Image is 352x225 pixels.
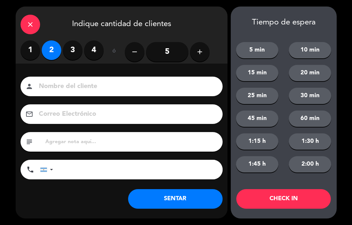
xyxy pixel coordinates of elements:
i: person [25,82,33,90]
i: subject [25,138,33,146]
button: 1:45 h [236,156,278,172]
div: Indique cantidad de clientes [16,7,227,40]
i: phone [26,166,34,173]
label: 3 [63,40,82,60]
button: 45 min [236,111,278,127]
input: Agregar nota aquí... [45,137,218,146]
button: CHECK IN [236,189,331,209]
label: 4 [84,40,104,60]
button: 5 min [236,42,278,58]
i: add [196,48,204,56]
button: 2:00 h [289,156,331,172]
button: 1:30 h [289,133,331,150]
div: Argentina: +54 [40,160,55,179]
i: close [26,21,34,28]
input: Correo Electrónico [38,109,214,120]
button: 1:15 h [236,133,278,150]
button: 20 min [289,65,331,81]
button: 10 min [289,42,331,58]
button: 25 min [236,88,278,104]
i: remove [131,48,139,56]
label: 2 [42,40,61,60]
div: Tiempo de espera [231,18,337,27]
button: remove [125,42,144,62]
button: 60 min [289,111,331,127]
button: add [190,42,210,62]
input: Nombre del cliente [38,81,214,92]
button: 30 min [289,88,331,104]
button: SENTAR [128,189,223,209]
button: 15 min [236,65,278,81]
label: 1 [21,40,40,60]
div: ó [104,40,125,63]
i: email [25,110,33,118]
